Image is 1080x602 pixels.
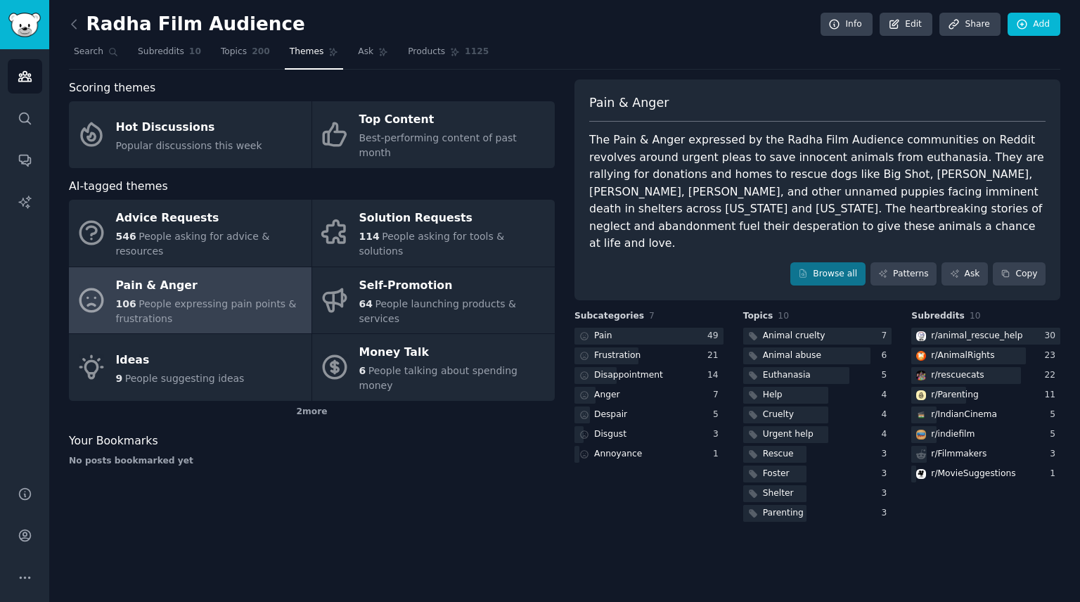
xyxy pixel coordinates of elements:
a: AnimalRightsr/AnimalRights23 [911,347,1060,365]
a: Euthanasia5 [743,367,892,385]
span: 106 [116,298,136,309]
div: Frustration [594,350,641,362]
a: Animal abuse6 [743,347,892,365]
a: Help4 [743,387,892,404]
img: GummySearch logo [8,13,41,37]
a: Cruelty4 [743,406,892,424]
a: Solution Requests114People asking for tools & solutions [312,200,555,267]
a: Top ContentBest-performing content of past month [312,101,555,168]
a: Themes [285,41,344,70]
span: 200 [252,46,270,58]
div: Parenting [763,507,804,520]
span: Ask [358,46,373,58]
button: Copy [993,262,1046,286]
div: r/ MovieSuggestions [931,468,1015,480]
a: animal_rescue_helpr/animal_rescue_help30 [911,328,1060,345]
a: Search [69,41,123,70]
div: 5 [713,409,724,421]
div: Solution Requests [359,207,548,230]
span: Your Bookmarks [69,433,158,450]
a: Annoyance1 [574,446,724,463]
a: Self-Promotion64People launching products & services [312,267,555,334]
span: AI-tagged themes [69,178,168,196]
div: 2 more [69,401,555,423]
span: 114 [359,231,380,242]
span: People expressing pain points & frustrations [116,298,297,324]
img: rescuecats [916,371,926,380]
a: Money Talk6People talking about spending money [312,334,555,401]
div: No posts bookmarked yet [69,455,555,468]
div: Pain & Anger [116,274,304,297]
div: 5 [882,369,892,382]
a: Parenting3 [743,505,892,523]
div: 7 [713,389,724,402]
div: Pain [594,330,612,342]
a: Ask [353,41,393,70]
div: 5 [1050,409,1060,421]
div: Shelter [763,487,794,500]
img: indiefilm [916,430,926,440]
a: Hot DiscussionsPopular discussions this week [69,101,311,168]
div: 3 [713,428,724,441]
div: r/ rescuecats [931,369,984,382]
div: 4 [882,428,892,441]
a: Ask [941,262,988,286]
span: Best-performing content of past month [359,132,517,158]
span: Topics [221,46,247,58]
a: Ideas9People suggesting ideas [69,334,311,401]
div: r/ Filmmakers [931,448,986,461]
span: Scoring themes [69,79,155,97]
a: Subreddits10 [133,41,206,70]
div: Urgent help [763,428,814,441]
a: IndianCinemar/IndianCinema5 [911,406,1060,424]
img: AnimalRights [916,351,926,361]
span: People talking about spending money [359,365,517,391]
a: Disappointment14 [574,367,724,385]
span: Products [408,46,445,58]
a: Browse all [790,262,866,286]
a: Topics200 [216,41,275,70]
span: People asking for tools & solutions [359,231,505,257]
span: 1125 [465,46,489,58]
img: MovieSuggestions [916,469,926,479]
a: indiefilmr/indiefilm5 [911,426,1060,444]
span: 10 [189,46,201,58]
div: 4 [882,409,892,421]
div: Help [763,389,783,402]
div: 5 [1050,428,1060,441]
div: Anger [594,389,620,402]
div: 4 [882,389,892,402]
span: Search [74,46,103,58]
div: r/ animal_rescue_help [931,330,1022,342]
a: Disgust3 [574,426,724,444]
span: 6 [359,365,366,376]
img: Parenting [916,390,926,400]
div: Foster [763,468,790,480]
span: Pain & Anger [589,94,669,112]
a: Anger7 [574,387,724,404]
div: Euthanasia [763,369,811,382]
a: Advice Requests546People asking for advice & resources [69,200,311,267]
div: 11 [1044,389,1060,402]
span: Popular discussions this week [116,140,262,151]
div: Money Talk [359,342,548,364]
span: People suggesting ideas [125,373,245,384]
a: Parentingr/Parenting11 [911,387,1060,404]
div: Rescue [763,448,794,461]
span: Themes [290,46,324,58]
span: People asking for advice & resources [116,231,270,257]
div: 23 [1044,350,1060,362]
a: rescuecatsr/rescuecats22 [911,367,1060,385]
span: People launching products & services [359,298,516,324]
div: Disappointment [594,369,663,382]
a: Edit [880,13,932,37]
div: 49 [707,330,724,342]
div: Self-Promotion [359,274,548,297]
div: r/ AnimalRights [931,350,994,362]
div: 1 [1050,468,1060,480]
span: 10 [970,311,981,321]
div: Hot Discussions [116,116,262,139]
a: Add [1008,13,1060,37]
div: Cruelty [763,409,794,421]
div: 7 [882,330,892,342]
